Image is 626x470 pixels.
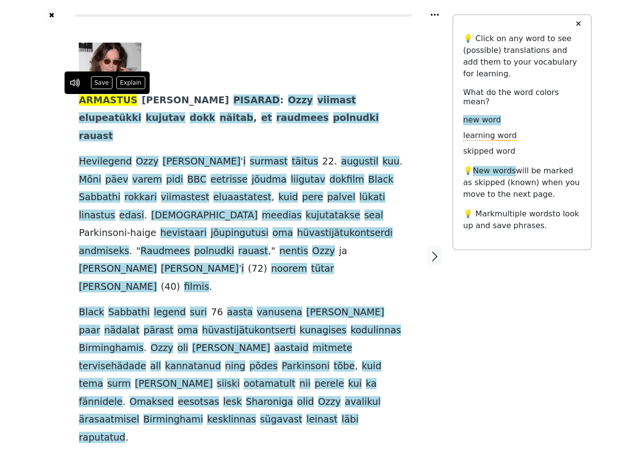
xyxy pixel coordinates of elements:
span: et [261,112,272,124]
span: linastus [79,210,115,222]
span: kujutatakse [306,210,360,222]
span: ka [366,378,377,390]
span: BBC [187,174,206,186]
span: meedias [262,210,302,222]
span: . [129,245,132,258]
span: Birminghamis [79,342,143,354]
span: palvel [327,191,356,204]
span: oli [178,342,188,354]
span: . [125,432,128,444]
span: näitab [220,112,253,124]
span: seal [364,210,383,222]
span: Sabbathi [108,306,150,319]
span: raudmees [276,112,329,124]
span: " [136,245,140,258]
span: ootamatult [244,378,295,390]
span: 76 [211,306,223,319]
span: [PERSON_NAME] [79,281,156,293]
span: ning [225,360,246,373]
span: siiski [217,378,240,390]
span: i [241,263,244,275]
span: kuu [382,156,400,168]
span: andmiseks [79,245,129,258]
span: . [209,281,212,293]
span: all [150,360,161,373]
span: avalikul [345,396,381,408]
span: New words [473,166,516,176]
span: Black [368,174,394,186]
span: ärasaatmisel [79,414,139,426]
span: mitmete [313,342,352,354]
span: Raudmees [140,245,190,258]
span: fännidele [79,396,122,408]
span: kodulinnas [351,325,401,337]
span: ( [161,281,165,293]
span: learning word [463,131,517,141]
span: kujutav [146,112,185,124]
p: 💡 Mark to look up and save phrases. [463,208,581,232]
span: oma [178,325,198,337]
span: legend [154,306,185,319]
span: aastaid [274,342,309,354]
span: [PERSON_NAME] [142,94,229,107]
span: rauast [238,245,268,258]
span: PISARAD [233,94,280,107]
span: skipped word [463,146,515,157]
span: i [243,156,246,168]
span: surmast [250,156,288,168]
span: ( [248,263,252,275]
span: kunagises [300,325,347,337]
button: Explain [116,76,145,89]
span: ' [239,263,241,275]
p: 💡 Click on any word to see (possible) translations and add them to your vocabulary for learning. [463,33,581,80]
span: läbi [341,414,358,426]
span: eetrisse [210,174,247,186]
span: , [355,360,358,373]
span: aasta [227,306,253,319]
span: dokk [190,112,215,124]
span: ) [264,263,268,275]
span: Omaksed [130,396,174,408]
span: kui [348,378,362,390]
span: sügavast [260,414,303,426]
span: Hevilegend [79,156,132,168]
span: ) [177,281,180,293]
span: ja [339,245,347,258]
p: 💡 will be marked as skipped (known) when you move to the next page. [463,165,581,200]
span: viimastest [161,191,209,204]
span: Black [79,306,104,319]
span: raputatud [79,432,125,444]
span: hüvastijätukontserdi [297,227,393,239]
span: paar [79,325,100,337]
span: filmis [184,281,209,293]
span: 22 [322,156,334,168]
h6: What do the word colors mean? [463,88,581,106]
span: Ozzy [151,342,174,354]
span: tervisehädade [79,360,146,373]
span: ' [241,156,243,168]
span: nentis [279,245,308,258]
span: täitus [291,156,318,168]
span: polnudki [194,245,234,258]
a: ✖ [47,8,56,23]
span: [PERSON_NAME] [161,263,239,275]
span: Mõni [79,174,101,186]
span: eesotsas [178,396,220,408]
span: ARMASTUS [79,94,137,107]
span: hevistaari [160,227,207,239]
span: hüvastijätukontserti [202,325,295,337]
span: nädalat [104,325,139,337]
span: . [123,396,126,408]
span: lesk [223,396,242,408]
span: kuid [362,360,381,373]
span: kesklinnas [207,414,256,426]
span: [PERSON_NAME] [192,342,270,354]
span: . [144,210,147,222]
span: liigutav [291,174,325,186]
span: põdes [249,360,278,373]
span: Ozzy [288,94,313,107]
span: [PERSON_NAME] [162,156,240,168]
span: kannatanud [165,360,221,373]
span: Ozzy [136,156,159,168]
span: jõudma [251,174,287,186]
